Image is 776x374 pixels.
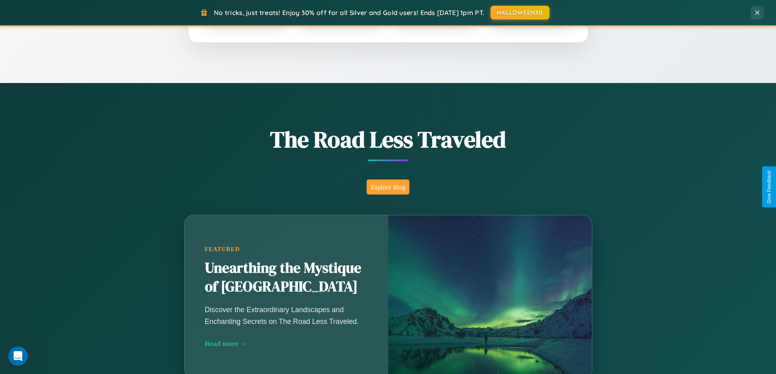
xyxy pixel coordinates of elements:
button: Explore Blog [367,179,409,195]
button: HALLOWEEN30 [490,6,550,20]
div: Featured [205,246,368,253]
div: Read more → [205,339,368,348]
h2: Unearthing the Mystique of [GEOGRAPHIC_DATA] [205,259,368,296]
span: No tricks, just treats! Enjoy 30% off for all Silver and Gold users! Ends [DATE] 1pm PT. [214,9,484,17]
h1: The Road Less Traveled [144,124,633,155]
iframe: Intercom live chat [8,346,28,366]
p: Discover the Extraordinary Landscapes and Enchanting Secrets on The Road Less Traveled. [205,304,368,327]
div: Give Feedback [766,171,772,203]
